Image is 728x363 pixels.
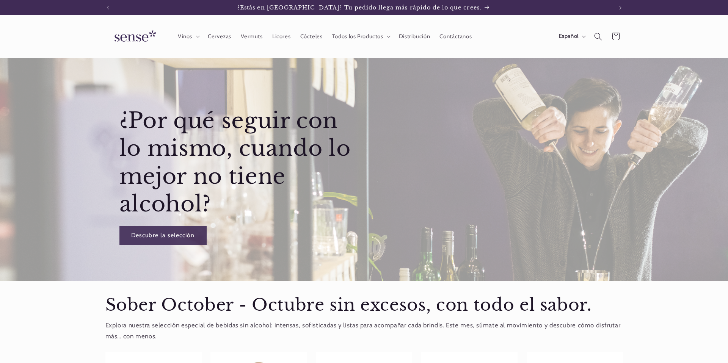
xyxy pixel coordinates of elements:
[295,28,327,45] a: Cócteles
[203,28,236,45] a: Cervezas
[589,28,607,45] summary: Búsqueda
[267,28,295,45] a: Licores
[119,107,362,218] h2: ¿Por qué seguir con lo mismo, cuando lo mejor no tiene alcohol?
[119,226,206,245] a: Descubre la selección
[173,28,203,45] summary: Vinos
[327,28,394,45] summary: Todos los Productos
[241,33,262,40] span: Vermuts
[105,294,623,316] h2: Sober October - Octubre sin excesos, con todo el sabor.
[332,33,383,40] span: Todos los Productos
[394,28,435,45] a: Distribución
[236,28,268,45] a: Vermuts
[300,33,323,40] span: Cócteles
[208,33,231,40] span: Cervezas
[559,32,579,41] span: Español
[399,33,430,40] span: Distribución
[439,33,472,40] span: Contáctanos
[105,26,162,47] img: Sense
[272,33,290,40] span: Licores
[178,33,192,40] span: Vinos
[554,29,589,44] button: Español
[237,4,482,11] span: ¿Estás en [GEOGRAPHIC_DATA]? Tu pedido llega más rápido de lo que crees.
[105,320,623,342] p: Explora nuestra selección especial de bebidas sin alcohol: intensas, sofisticadas y listas para a...
[102,23,165,50] a: Sense
[435,28,477,45] a: Contáctanos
